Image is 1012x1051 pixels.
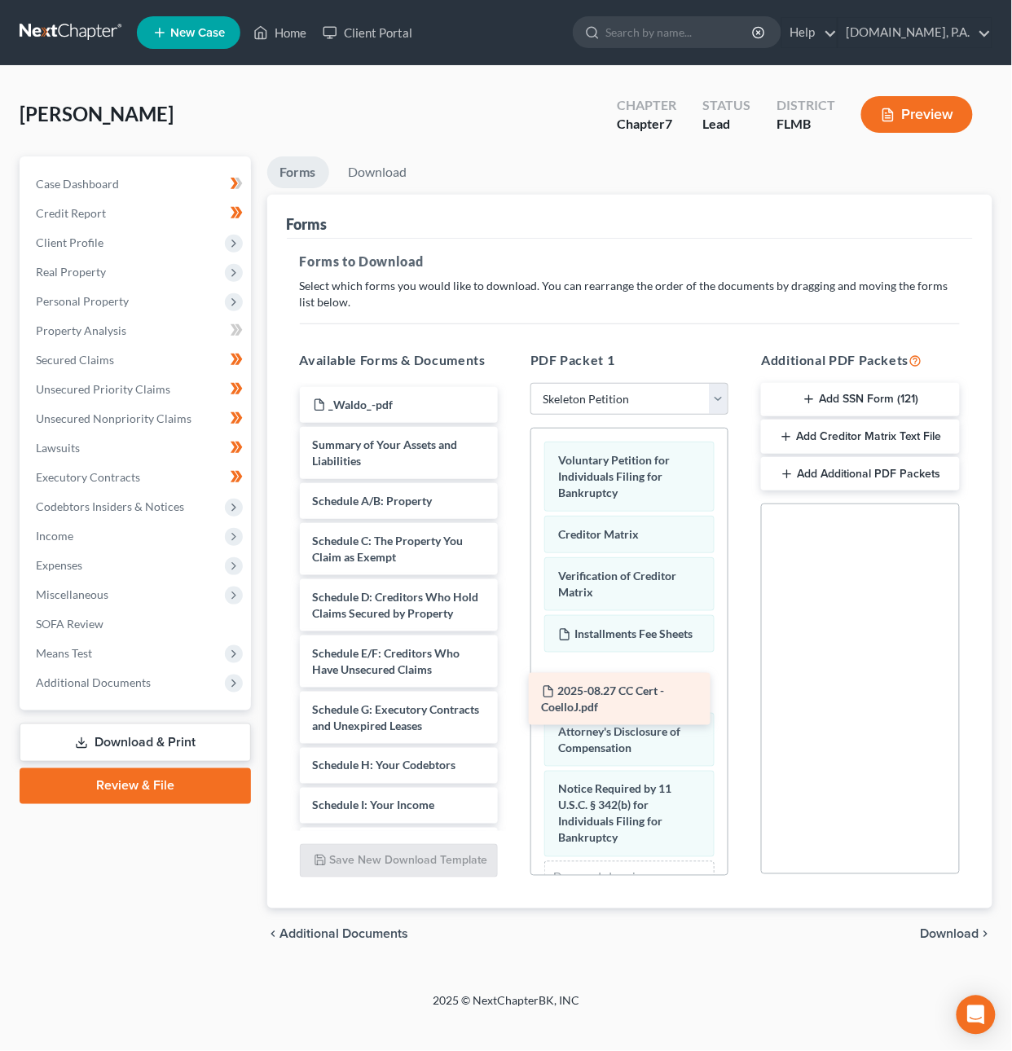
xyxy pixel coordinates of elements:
h5: PDF Packet 1 [530,350,728,370]
span: Executory Contracts [36,470,140,484]
a: Unsecured Priority Claims [23,375,251,404]
a: Home [245,18,315,47]
a: Client Portal [315,18,420,47]
span: Schedule H: Your Codebtors [313,759,456,772]
a: Case Dashboard [23,169,251,199]
a: Help [782,18,837,47]
a: chevron_left Additional Documents [267,928,409,941]
div: Forms [287,214,328,234]
span: Real Property [36,265,106,279]
span: Schedule A/B: Property [313,494,433,508]
button: Add Additional PDF Packets [761,457,959,491]
span: Means Test [36,646,92,660]
a: Unsecured Nonpriority Claims [23,404,251,433]
span: Lawsuits [36,441,80,455]
span: [PERSON_NAME] [20,102,174,125]
span: Notice Required by 11 U.S.C. § 342(b) for Individuals Filing for Bankruptcy [558,782,671,845]
i: chevron_left [267,928,280,941]
button: Download chevron_right [921,928,992,941]
button: Save New Download Template [300,844,498,878]
a: Executory Contracts [23,463,251,492]
i: chevron_right [979,928,992,941]
div: Chapter [617,115,676,134]
span: Schedule I: Your Income [313,798,435,812]
a: Credit Report [23,199,251,228]
a: Forms [267,156,329,188]
span: Creditor Matrix [558,527,639,541]
span: 7 [665,116,672,131]
div: 2025 © NextChapterBK, INC [42,993,970,1022]
span: 2025-08.27 CC Cert - CoelloJ.pdf [542,684,665,714]
span: Unsecured Nonpriority Claims [36,411,191,425]
div: Drag-and-drop in any documents from the left. These will be merged into the Petition PDF Packet. ... [544,861,715,965]
span: Summary of Your Assets and Liabilities [313,438,458,468]
div: Open Intercom Messenger [957,996,996,1035]
span: Download [921,928,979,941]
span: Unsecured Priority Claims [36,382,170,396]
div: Chapter [617,96,676,115]
a: Secured Claims [23,345,251,375]
div: Lead [702,115,750,134]
a: Property Analysis [23,316,251,345]
h5: Available Forms & Documents [300,350,498,370]
p: Select which forms you would like to download. You can rearrange the order of the documents by dr... [300,278,961,310]
a: [DOMAIN_NAME], P.A. [838,18,992,47]
span: Schedule C: The Property You Claim as Exempt [313,534,464,564]
div: FLMB [777,115,835,134]
span: SOFA Review [36,617,103,631]
h5: Forms to Download [300,252,961,271]
span: Credit Report [36,206,106,220]
span: Miscellaneous [36,587,108,601]
div: Status [702,96,750,115]
span: Client Profile [36,235,103,249]
span: Expenses [36,558,82,572]
span: Secured Claims [36,353,114,367]
span: Verification of Creditor Matrix [558,569,676,599]
div: District [777,96,835,115]
button: Preview [861,96,973,133]
span: Installments Fee Sheets [574,627,693,640]
span: Voluntary Petition for Individuals Filing for Bankruptcy [558,453,670,499]
span: Schedule E/F: Creditors Who Have Unsecured Claims [313,646,460,676]
span: Case Dashboard [36,177,119,191]
button: Add SSN Form (121) [761,383,959,417]
a: SOFA Review [23,609,251,639]
a: Download [336,156,420,188]
span: New Case [170,27,225,39]
span: Property Analysis [36,323,126,337]
a: Lawsuits [23,433,251,463]
span: _Waldo_-pdf [329,398,394,411]
span: Personal Property [36,294,129,308]
h5: Additional PDF Packets [761,350,959,370]
input: Search by name... [605,17,755,47]
button: Add Creditor Matrix Text File [761,420,959,454]
a: Download & Print [20,723,251,762]
span: Codebtors Insiders & Notices [36,499,184,513]
a: Review & File [20,768,251,804]
span: Schedule G: Executory Contracts and Unexpired Leases [313,702,480,732]
span: Income [36,529,73,543]
span: Schedule D: Creditors Who Hold Claims Secured by Property [313,590,479,620]
span: Additional Documents [36,675,151,689]
span: Additional Documents [280,928,409,941]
